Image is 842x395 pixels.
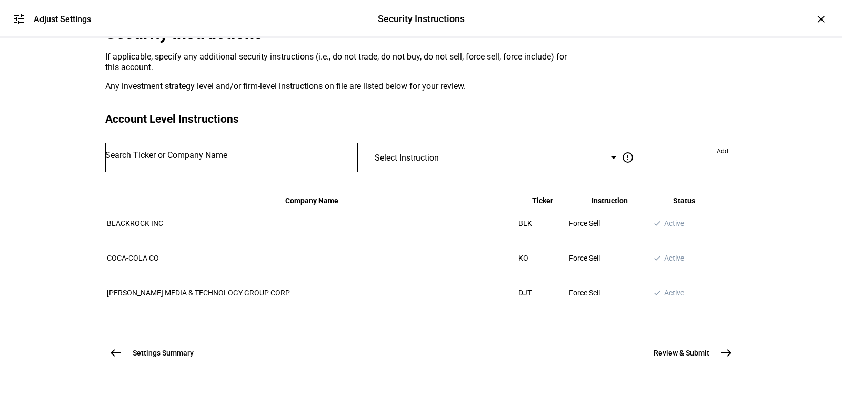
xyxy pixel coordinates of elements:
[375,153,439,163] span: Select Instruction
[518,219,532,228] span: BLK
[34,14,91,24] div: Adjust Settings
[105,113,737,126] div: Account Level Instructions
[133,348,194,358] span: Settings Summary
[622,151,634,164] mat-icon: error_outline
[653,254,661,262] mat-icon: done
[653,289,661,297] mat-icon: done
[653,254,715,262] div: Active
[568,241,651,275] td: Force Sell
[378,12,465,26] div: Security Instructions
[13,13,25,25] mat-icon: tune
[568,206,651,240] td: Force Sell
[518,254,528,262] span: KO
[107,289,290,297] span: [PERSON_NAME] MEDIA & TECHNOLOGY GROUP CORP
[673,196,695,205] span: Status
[641,342,737,363] button: Review & Submit
[518,289,532,297] span: DJT
[813,11,829,27] div: ×
[105,342,206,363] button: Settings Summary
[109,347,122,359] mat-icon: west
[105,81,579,92] div: Any investment strategy level and/or firm-level instructions on file are listed below for your re...
[105,52,579,73] div: If applicable, specify any additional security instructions (i.e., do not trade, do not buy, do n...
[654,348,709,358] span: Review & Submit
[532,196,553,205] span: Ticker
[653,219,661,228] mat-icon: done
[105,151,358,160] input: Number
[568,276,651,310] td: Force Sell
[107,254,159,262] span: COCA-COLA CO
[285,196,338,205] span: Company Name
[720,347,733,359] mat-icon: east
[107,219,163,228] span: BLACKROCK INC
[653,219,715,228] div: Active
[592,196,628,205] span: Instruction
[653,289,715,297] div: Active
